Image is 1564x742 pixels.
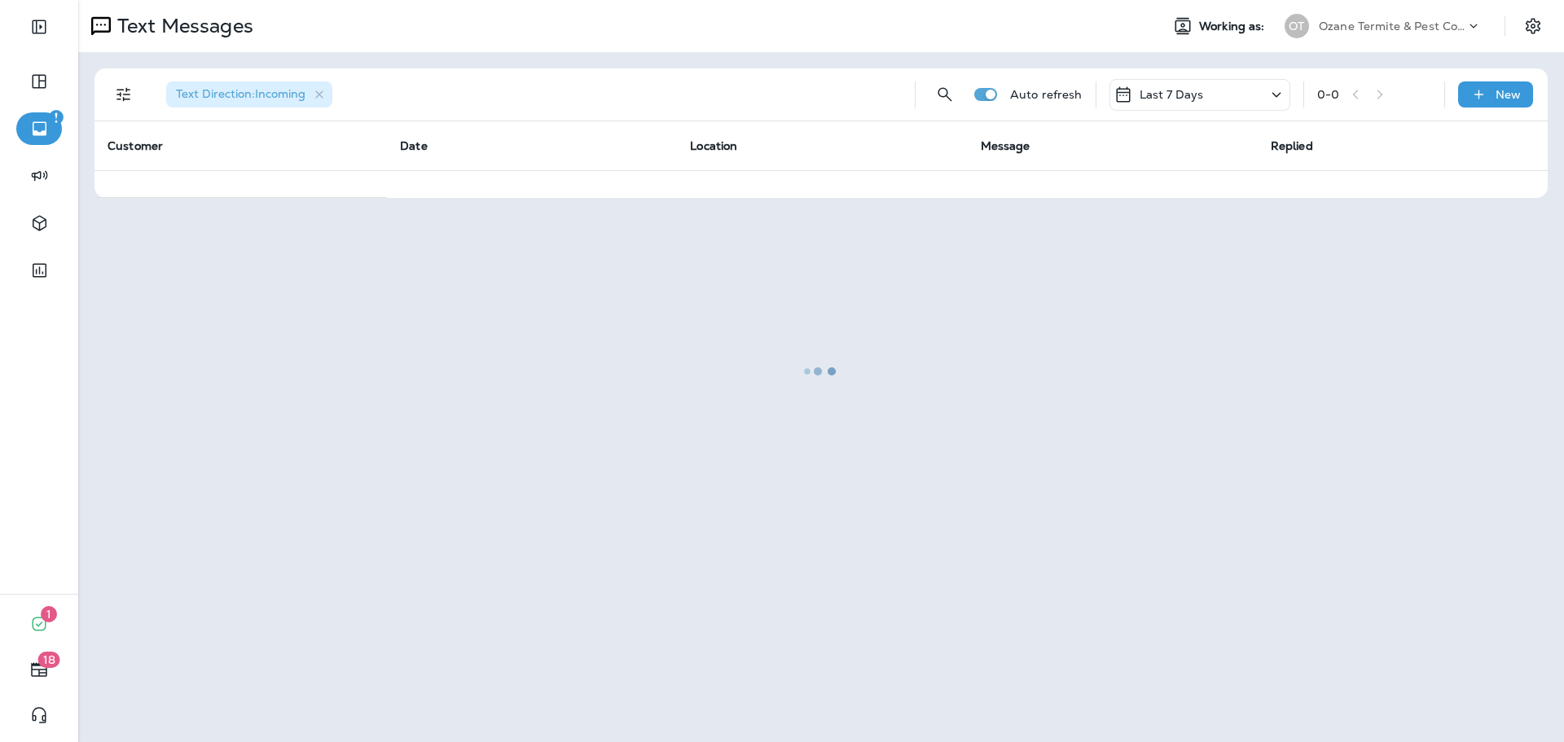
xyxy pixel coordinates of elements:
button: 18 [16,653,62,686]
span: 18 [38,652,60,668]
span: 1 [41,606,57,622]
p: New [1496,88,1521,101]
button: Expand Sidebar [16,11,62,43]
button: 1 [16,608,62,640]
